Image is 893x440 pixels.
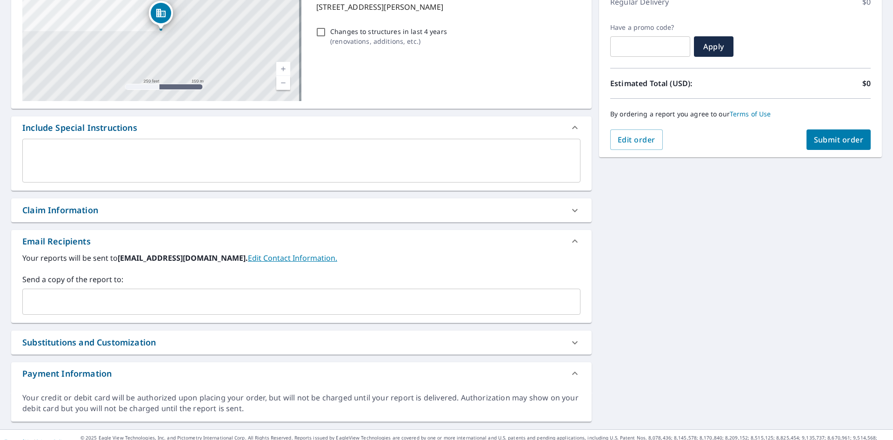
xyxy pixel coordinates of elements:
div: Dropped pin, building 1, Commercial property, 1001 Lee Wagener Blvd Fort Lauderdale, FL 33315 [149,1,173,30]
div: Payment Information [22,367,112,380]
b: [EMAIL_ADDRESS][DOMAIN_NAME]. [118,253,248,263]
a: Current Level 17, Zoom Out [276,76,290,90]
span: Submit order [814,135,864,145]
div: Include Special Instructions [11,116,592,139]
span: Apply [701,41,726,52]
a: EditContactInfo [248,253,337,263]
p: By ordering a report you agree to our [610,110,871,118]
button: Submit order [806,129,871,150]
span: Edit order [618,135,655,145]
p: $0 [862,78,871,89]
div: Substitutions and Customization [11,331,592,354]
p: Changes to structures in last 4 years [330,27,447,36]
div: Your credit or debit card will be authorized upon placing your order, but will not be charged unt... [22,393,580,414]
p: Estimated Total (USD): [610,78,740,89]
p: ( renovations, additions, etc. ) [330,36,447,46]
div: Claim Information [11,198,592,222]
button: Edit order [610,129,663,150]
a: Current Level 17, Zoom In [276,62,290,76]
div: Substitutions and Customization [22,336,156,349]
p: [STREET_ADDRESS][PERSON_NAME] [316,1,577,13]
label: Have a promo code? [610,23,690,32]
div: Include Special Instructions [22,122,137,134]
a: Terms of Use [730,109,771,118]
div: Email Recipients [11,230,592,252]
label: Send a copy of the report to: [22,274,580,285]
button: Apply [694,36,733,57]
div: Claim Information [22,204,98,217]
div: Payment Information [11,362,592,385]
div: Email Recipients [22,235,91,248]
label: Your reports will be sent to [22,252,580,264]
